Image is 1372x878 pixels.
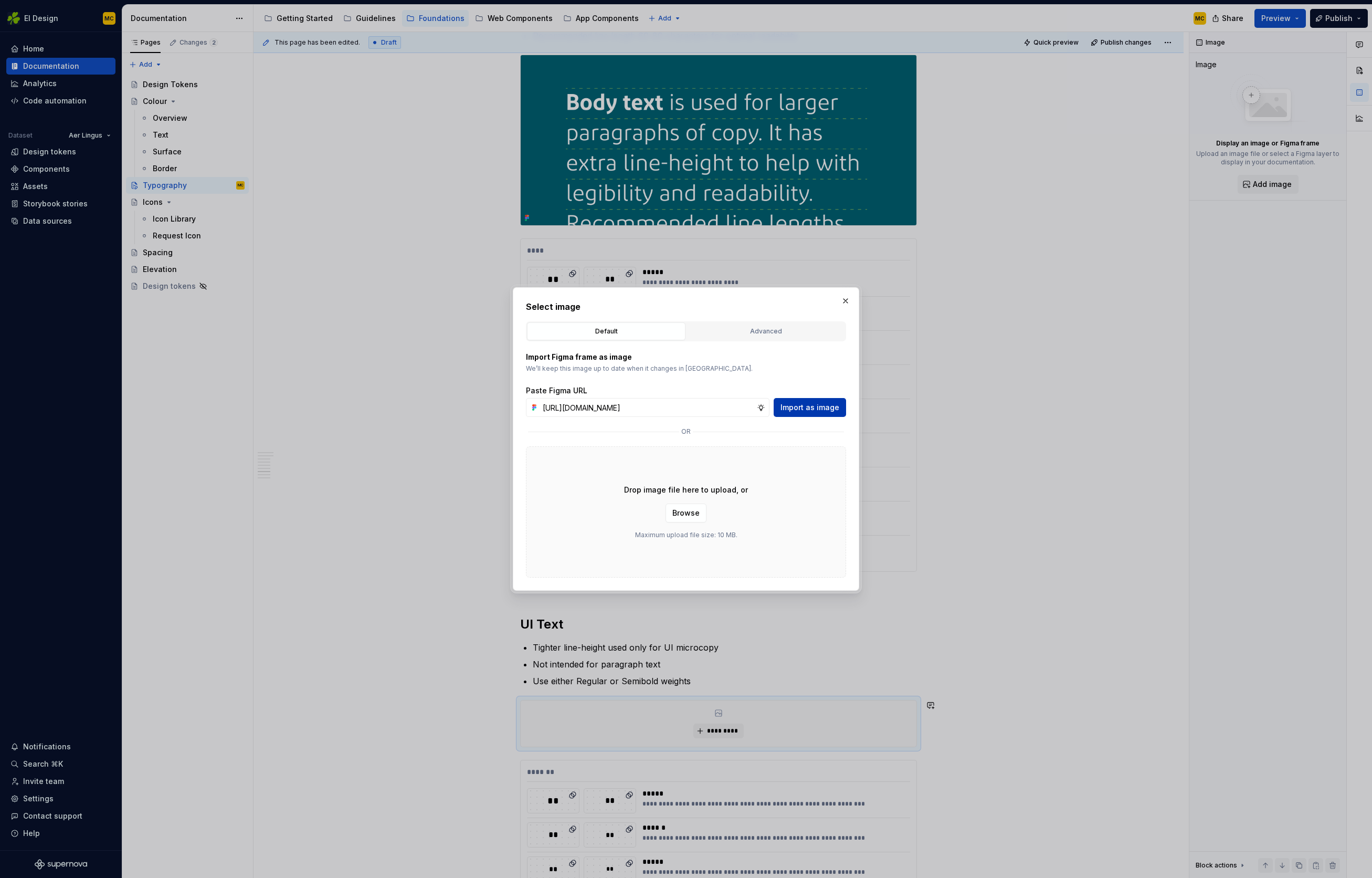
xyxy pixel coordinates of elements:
p: Import Figma frame as image [526,352,846,362]
span: Browse [672,508,700,518]
button: Import as image [774,398,846,417]
label: Paste Figma URL [526,385,587,396]
div: Default [531,326,682,337]
p: Drop image file here to upload, or [624,485,748,495]
button: Browse [666,504,706,522]
p: or [681,427,691,436]
p: Maximum upload file size: 10 MB. [635,531,737,539]
h2: Select image [526,300,846,313]
span: Import as image [780,402,839,413]
input: https://figma.com/file... [539,398,757,417]
div: Advanced [690,326,841,337]
p: We’ll keep this image up to date when it changes in [GEOGRAPHIC_DATA]. [526,364,846,373]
